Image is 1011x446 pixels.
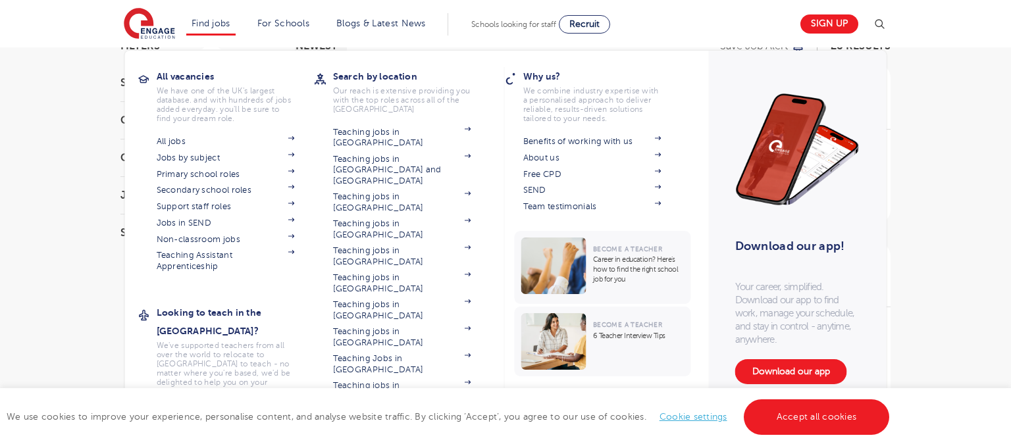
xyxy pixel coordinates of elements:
span: We use cookies to improve your experience, personalise content, and analyse website traffic. By c... [7,412,893,422]
a: Support staff roles [157,201,295,212]
a: Teaching jobs in [GEOGRAPHIC_DATA] [333,127,471,149]
a: Recruit [559,15,610,34]
a: Become a Teacher6 Teacher Interview Tips [515,307,694,376]
a: Download our app [735,359,847,384]
a: Accept all cookies [744,399,890,435]
a: Benefits of working with us [523,136,661,147]
a: For Schools [257,18,309,28]
a: All jobs [157,136,295,147]
a: Cookie settings [660,412,727,422]
a: Sign up [800,14,858,34]
a: Teaching jobs in [GEOGRAPHIC_DATA] [333,326,471,348]
a: Secondary school roles [157,185,295,195]
p: We've supported teachers from all over the world to relocate to [GEOGRAPHIC_DATA] to teach - no m... [157,341,295,396]
a: SEND [523,185,661,195]
a: Teaching jobs in [GEOGRAPHIC_DATA] [333,191,471,213]
a: Team testimonials [523,201,661,212]
a: Teaching jobs in [GEOGRAPHIC_DATA] [333,299,471,321]
p: Career in education? Here’s how to find the right school job for you [593,255,685,284]
h3: City [120,153,265,163]
a: Teaching jobs in [GEOGRAPHIC_DATA] [333,245,471,267]
p: We have one of the UK's largest database. and with hundreds of jobs added everyday. you'll be sur... [157,86,295,123]
a: Search by locationOur reach is extensive providing you with the top roles across all of the [GEOG... [333,67,491,114]
span: Recruit [569,19,600,29]
a: Teaching jobs in [GEOGRAPHIC_DATA] [333,380,471,402]
h3: Looking to teach in the [GEOGRAPHIC_DATA]? [157,303,315,340]
img: Engage Education [124,8,175,41]
h3: Start Date [120,78,265,88]
span: Become a Teacher [593,245,662,253]
h3: Sector [120,228,265,238]
h3: All vacancies [157,67,315,86]
a: Jobs in SEND [157,218,295,228]
a: Looking to teach in the [GEOGRAPHIC_DATA]?We've supported teachers from all over the world to rel... [157,303,315,396]
h3: Download our app! [735,232,854,260]
a: Teaching Jobs in [GEOGRAPHIC_DATA] [333,353,471,375]
span: Become a Teacher [593,321,662,328]
p: Our reach is extensive providing you with the top roles across all of the [GEOGRAPHIC_DATA] [333,86,471,114]
a: All vacanciesWe have one of the UK's largest database. and with hundreds of jobs added everyday. ... [157,67,315,123]
a: Teaching jobs in [GEOGRAPHIC_DATA] and [GEOGRAPHIC_DATA] [333,154,471,186]
a: Primary school roles [157,169,295,180]
span: Schools looking for staff [471,20,556,29]
a: Jobs by subject [157,153,295,163]
a: Become a TeacherCareer in education? Here’s how to find the right school job for you [515,231,694,304]
a: Teaching Assistant Apprenticeship [157,250,295,272]
p: 6 Teacher Interview Tips [593,331,685,341]
a: Free CPD [523,169,661,180]
a: Why us?We combine industry expertise with a personalised approach to deliver reliable, results-dr... [523,67,681,123]
a: Teaching jobs in [GEOGRAPHIC_DATA] [333,272,471,294]
h3: County [120,115,265,126]
a: Teaching jobs in [GEOGRAPHIC_DATA] [333,218,471,240]
h3: Why us? [523,67,681,86]
h3: Search by location [333,67,491,86]
span: Filters [120,41,160,51]
h3: Job Type [120,190,265,201]
a: Non-classroom jobs [157,234,295,245]
a: Find jobs [192,18,230,28]
p: Your career, simplified. Download our app to find work, manage your schedule, and stay in control... [735,280,860,346]
p: We combine industry expertise with a personalised approach to deliver reliable, results-driven so... [523,86,661,123]
a: Blogs & Latest News [336,18,426,28]
a: About us [523,153,661,163]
